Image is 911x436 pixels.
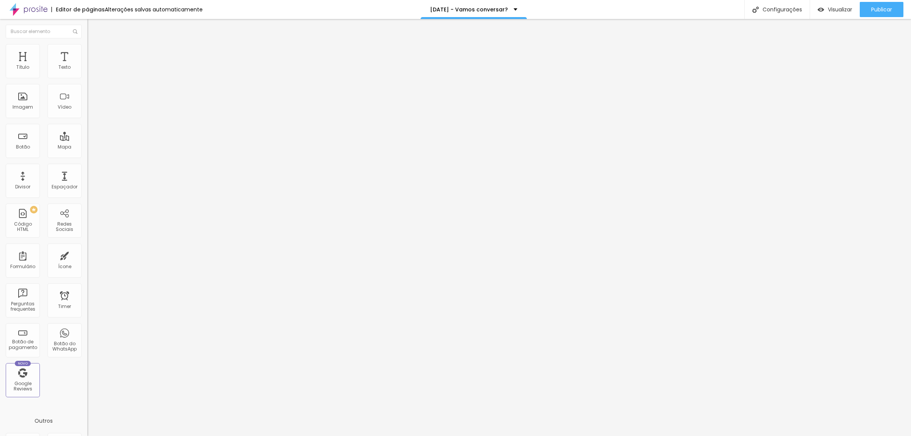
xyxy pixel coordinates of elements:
[752,6,759,13] img: Icone
[8,381,38,392] div: Google Reviews
[430,7,508,12] p: [DATE] - Vamos conversar?
[16,144,30,150] div: Botão
[73,29,77,34] img: Icone
[13,104,33,110] div: Imagem
[860,2,903,17] button: Publicar
[871,6,892,13] span: Publicar
[8,339,38,350] div: Botão de pagamento
[828,6,852,13] span: Visualizar
[810,2,860,17] button: Visualizar
[49,221,79,232] div: Redes Sociais
[6,25,82,38] input: Buscar elemento
[15,361,31,366] div: Novo
[15,184,30,190] div: Divisor
[51,7,105,12] div: Editor de páginas
[52,184,77,190] div: Espaçador
[87,19,911,436] iframe: Editor
[8,221,38,232] div: Código HTML
[105,7,203,12] div: Alterações salvas automaticamente
[58,264,71,269] div: Ícone
[818,6,824,13] img: view-1.svg
[58,104,71,110] div: Vídeo
[8,301,38,312] div: Perguntas frequentes
[58,304,71,309] div: Timer
[49,341,79,352] div: Botão do WhatsApp
[58,144,71,150] div: Mapa
[58,65,71,70] div: Texto
[16,65,29,70] div: Título
[10,264,35,269] div: Formulário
